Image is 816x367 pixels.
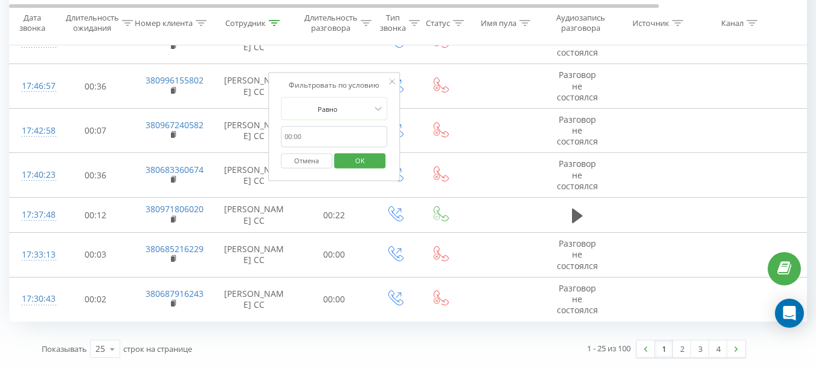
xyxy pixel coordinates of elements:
[297,277,372,322] td: 00:00
[212,108,297,153] td: [PERSON_NAME] CC
[721,18,744,28] div: Канал
[655,340,673,357] a: 1
[557,158,598,191] span: Разговор не состоялся
[146,119,204,131] a: 380967240582
[146,288,204,299] a: 380687916243
[709,340,727,357] a: 4
[212,233,297,278] td: [PERSON_NAME] CC
[146,74,204,86] a: 380996155802
[58,64,133,109] td: 00:36
[225,18,266,28] div: Сотрудник
[281,79,387,91] div: Фильтровать по условию
[58,153,133,198] td: 00:36
[212,198,297,233] td: [PERSON_NAME] CC
[557,282,598,316] span: Разговор не состоялся
[673,340,691,357] a: 2
[58,108,133,153] td: 00:07
[481,18,516,28] div: Имя пула
[22,243,46,267] div: 17:33:13
[58,198,133,233] td: 00:12
[66,13,119,33] div: Длительность ожидания
[212,64,297,109] td: [PERSON_NAME] CC
[212,153,297,198] td: [PERSON_NAME] CC
[334,153,385,168] button: OK
[632,18,669,28] div: Источник
[281,153,332,168] button: Отмена
[551,13,610,33] div: Аудиозапись разговора
[58,277,133,322] td: 00:02
[22,203,46,227] div: 17:37:48
[146,243,204,255] a: 380685216229
[297,198,372,233] td: 00:22
[123,343,192,354] span: строк на странице
[691,340,709,357] a: 3
[212,277,297,322] td: [PERSON_NAME] CC
[58,233,133,278] td: 00:03
[22,163,46,187] div: 17:40:23
[22,119,46,143] div: 17:42:58
[146,164,204,175] a: 380683360674
[297,64,372,109] td: 00:00
[146,203,204,215] a: 380971806020
[426,18,450,28] div: Статус
[297,233,372,278] td: 00:00
[281,126,387,148] input: 00:00
[557,69,598,102] span: Разговор не состоялся
[22,74,46,98] div: 17:46:57
[10,13,54,33] div: Дата звонка
[135,18,193,28] div: Номер клиента
[22,287,46,311] div: 17:30:43
[304,13,358,33] div: Длительность разговора
[775,299,804,328] div: Open Intercom Messenger
[343,151,377,169] span: OK
[95,343,105,355] div: 25
[380,13,406,33] div: Тип звонка
[42,343,87,354] span: Показывать
[557,114,598,147] span: Разговор не состоялся
[557,238,598,271] span: Разговор не состоялся
[587,342,631,354] div: 1 - 25 из 100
